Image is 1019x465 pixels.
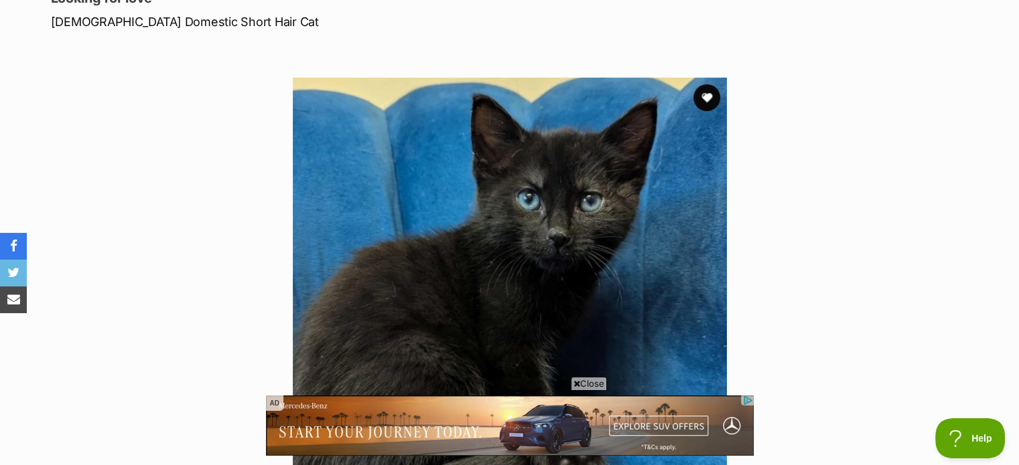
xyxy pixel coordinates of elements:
span: AD [266,395,283,411]
button: favourite [693,84,720,111]
p: [DEMOGRAPHIC_DATA] Domestic Short Hair Cat [51,13,618,31]
iframe: Help Scout Beacon - Open [935,418,1006,458]
iframe: Advertisement [509,458,510,458]
span: Close [571,377,607,390]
